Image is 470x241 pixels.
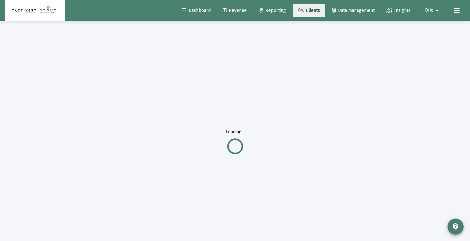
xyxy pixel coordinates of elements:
a: Insights [381,4,416,17]
a: Revenue [217,4,252,17]
img: Dashboard [10,4,60,17]
mat-icon: arrow_drop_down [433,4,441,17]
a: Clients [293,4,325,17]
span: Brie [425,8,433,13]
span: Clients [298,8,320,13]
span: Data Management [332,8,375,13]
a: Dashboard [177,4,216,17]
a: Data Management [327,4,380,17]
span: Revenue [223,8,247,13]
a: Reporting [253,4,291,17]
span: Insights [386,8,411,13]
mat-icon: contact_support [452,223,459,230]
span: Dashboard [182,8,211,13]
span: Reporting [259,8,286,13]
button: Brie [417,4,449,17]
